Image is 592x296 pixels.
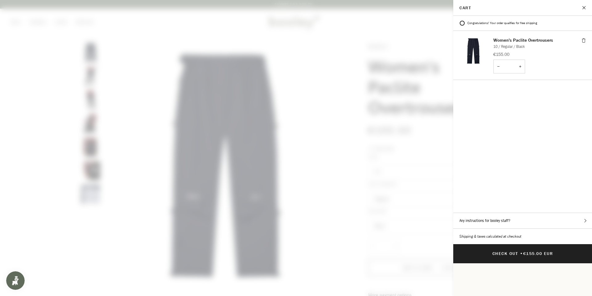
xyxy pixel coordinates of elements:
[6,271,25,290] iframe: Button to open loyalty program pop-up
[493,60,503,73] button: −
[467,21,537,25] span: Congratulations! Your order qualifies for free shipping
[493,37,553,43] a: Women's Paclite Overtrousers
[493,44,578,49] p: 10 / Regular / Black
[453,213,592,228] button: Any instructions for booley staff?
[453,244,592,263] button: Check Out •€155.00 EUR
[457,273,588,290] iframe: PayPal-paypal
[493,51,586,58] p: €155.00
[515,60,525,73] button: +
[523,251,553,256] span: €155.00 EUR
[459,234,521,239] em: Shipping & taxes calculated at checkout
[459,37,487,65] img: Women&#39;s Paclite Overtrousers - 10 / Regular / Black
[459,37,487,73] a: Women&#39;s Paclite Overtrousers - 10 / Regular / Black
